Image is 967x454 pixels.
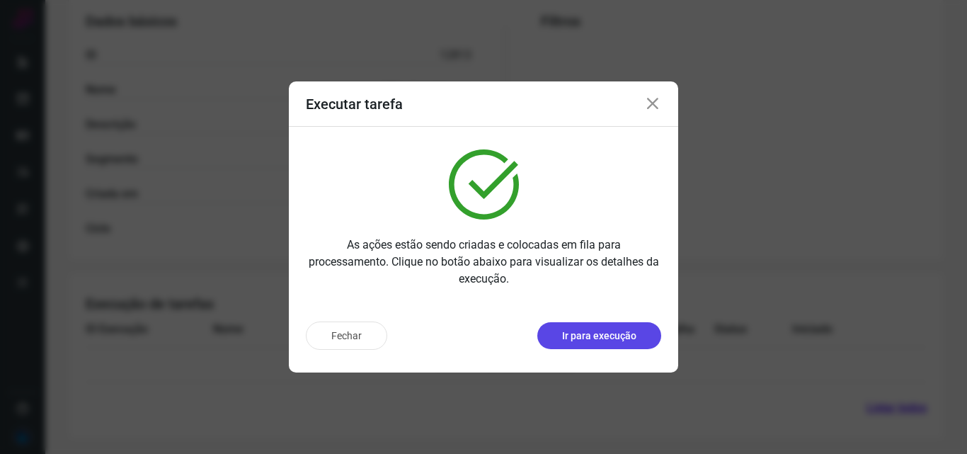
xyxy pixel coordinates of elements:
[306,237,661,288] p: As ações estão sendo criadas e colocadas em fila para processamento. Clique no botão abaixo para ...
[306,322,387,350] button: Fechar
[562,329,636,344] p: Ir para execução
[537,322,661,349] button: Ir para execução
[306,96,403,113] h3: Executar tarefa
[449,149,519,220] img: verified.svg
